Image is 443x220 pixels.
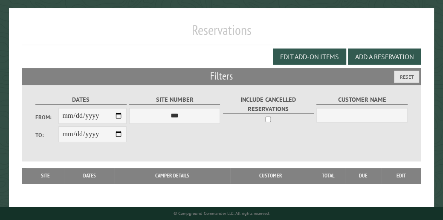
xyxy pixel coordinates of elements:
h2: Filters [22,68,421,84]
th: Due [345,168,382,183]
th: Dates [64,168,114,183]
th: Customer [230,168,311,183]
th: Total [311,168,345,183]
small: © Campground Commander LLC. All rights reserved. [174,211,270,216]
label: From: [35,113,58,121]
button: Edit Add-on Items [273,49,346,65]
label: Dates [35,95,126,105]
label: Include Cancelled Reservations [223,95,314,114]
label: To: [35,131,58,139]
th: Camper Details [114,168,230,183]
th: Site [26,168,64,183]
label: Site Number [129,95,220,105]
th: Edit [382,168,421,183]
button: Reset [394,71,419,83]
label: Customer Name [316,95,407,105]
button: Add a Reservation [348,49,421,65]
h1: Reservations [22,22,421,45]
